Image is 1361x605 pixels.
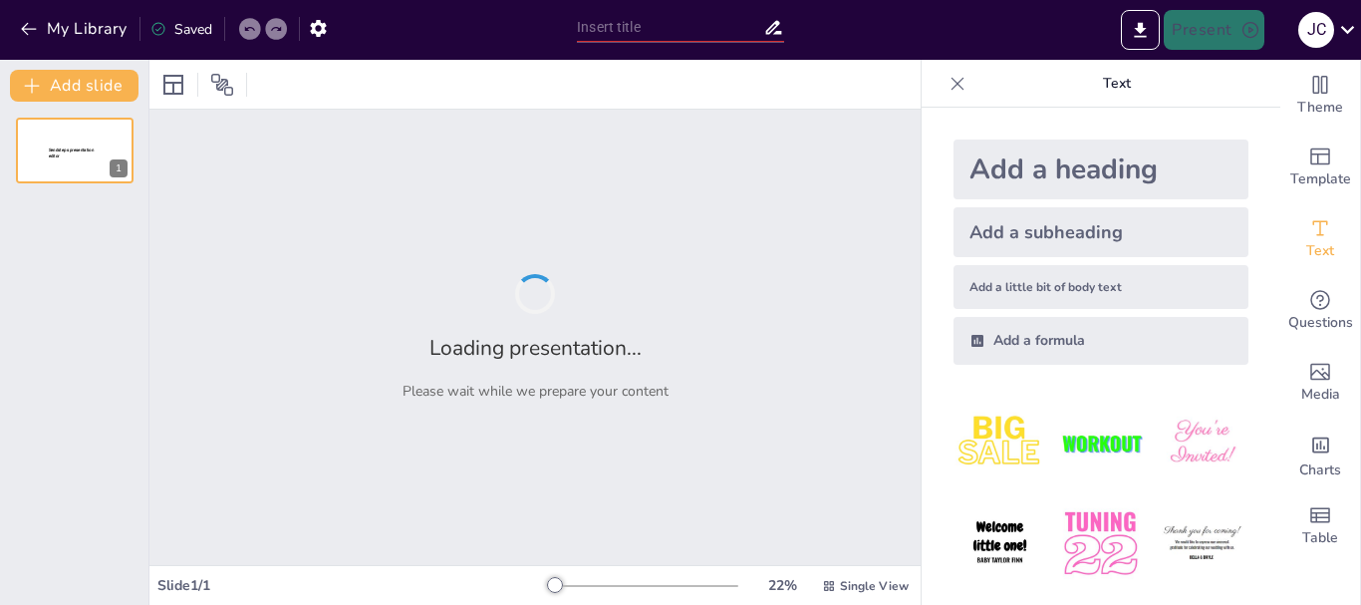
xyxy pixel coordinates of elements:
[1164,10,1263,50] button: Present
[1302,527,1338,549] span: Table
[1298,12,1334,48] div: J C
[577,13,763,42] input: Insert title
[1299,459,1341,481] span: Charts
[953,317,1248,365] div: Add a formula
[157,69,189,101] div: Layout
[1280,60,1360,132] div: Change the overall theme
[157,576,547,595] div: Slide 1 / 1
[429,334,642,362] h2: Loading presentation...
[1297,97,1343,119] span: Theme
[1280,203,1360,275] div: Add text boxes
[758,576,806,595] div: 22 %
[953,265,1248,309] div: Add a little bit of body text
[1288,312,1353,334] span: Questions
[403,382,669,401] p: Please wait while we prepare your content
[953,207,1248,257] div: Add a subheading
[15,13,136,45] button: My Library
[1054,397,1147,489] img: 2.jpeg
[1306,240,1334,262] span: Text
[1156,397,1248,489] img: 3.jpeg
[1280,132,1360,203] div: Add ready made slides
[210,73,234,97] span: Position
[10,70,138,102] button: Add slide
[1301,384,1340,406] span: Media
[1121,10,1160,50] button: Export to PowerPoint
[1156,497,1248,590] img: 6.jpeg
[840,578,909,594] span: Single View
[16,118,134,183] div: 1
[1280,347,1360,419] div: Add images, graphics, shapes or video
[150,20,212,39] div: Saved
[1280,419,1360,490] div: Add charts and graphs
[1054,497,1147,590] img: 5.jpeg
[953,397,1046,489] img: 1.jpeg
[1280,275,1360,347] div: Get real-time input from your audience
[1280,490,1360,562] div: Add a table
[953,497,1046,590] img: 4.jpeg
[110,159,128,177] div: 1
[1298,10,1334,50] button: J C
[49,148,94,158] span: Sendsteps presentation editor
[953,140,1248,199] div: Add a heading
[973,60,1260,108] p: Text
[1290,168,1351,190] span: Template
